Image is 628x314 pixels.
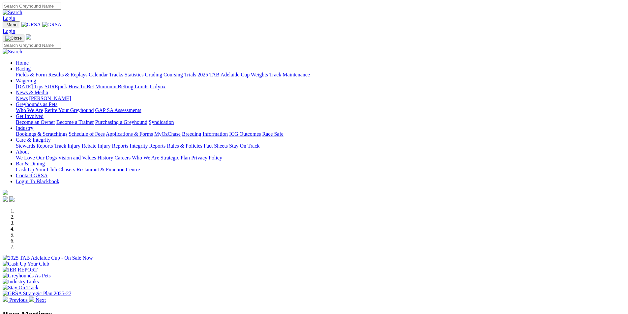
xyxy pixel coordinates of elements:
[16,96,625,101] div: News & Media
[45,107,94,113] a: Retire Your Greyhound
[269,72,310,77] a: Track Maintenance
[182,131,228,137] a: Breeding Information
[3,3,61,10] input: Search
[9,297,28,303] span: Previous
[191,155,222,160] a: Privacy Policy
[16,60,29,66] a: Home
[26,34,31,40] img: logo-grsa-white.png
[3,196,8,202] img: facebook.svg
[251,72,268,77] a: Weights
[3,28,15,34] a: Login
[16,78,36,83] a: Wagering
[45,84,67,89] a: SUREpick
[16,96,28,101] a: News
[16,125,33,131] a: Industry
[3,267,38,273] img: IER REPORT
[36,297,46,303] span: Next
[29,297,34,302] img: chevron-right-pager-white.svg
[184,72,196,77] a: Trials
[3,10,22,15] img: Search
[95,107,141,113] a: GAP SA Assessments
[56,119,94,125] a: Become a Trainer
[97,155,113,160] a: History
[16,161,45,166] a: Bar & Dining
[132,155,159,160] a: Who We Are
[3,49,22,55] img: Search
[229,143,259,149] a: Stay On Track
[16,149,29,155] a: About
[58,167,140,172] a: Chasers Restaurant & Function Centre
[3,21,20,28] button: Toggle navigation
[3,35,24,42] button: Toggle navigation
[7,22,17,27] span: Menu
[69,131,105,137] a: Schedule of Fees
[16,167,57,172] a: Cash Up Your Club
[149,119,174,125] a: Syndication
[3,285,38,291] img: Stay On Track
[161,155,190,160] a: Strategic Plan
[16,72,625,78] div: Racing
[16,84,43,89] a: [DATE] Tips
[3,255,93,261] img: 2025 TAB Adelaide Cup - On Sale Now
[16,155,57,160] a: We Love Our Dogs
[16,155,625,161] div: About
[16,173,47,178] a: Contact GRSA
[16,167,625,173] div: Bar & Dining
[3,42,61,49] input: Search
[16,131,625,137] div: Industry
[89,72,108,77] a: Calendar
[98,143,128,149] a: Injury Reports
[3,279,39,285] img: Industry Links
[16,113,44,119] a: Get Involved
[114,155,131,160] a: Careers
[16,137,51,143] a: Care & Integrity
[16,90,48,95] a: News & Media
[204,143,228,149] a: Fact Sheets
[16,107,625,113] div: Greyhounds as Pets
[16,101,57,107] a: Greyhounds as Pets
[262,131,283,137] a: Race Safe
[3,273,51,279] img: Greyhounds As Pets
[16,107,43,113] a: Who We Are
[3,15,15,21] a: Login
[164,72,183,77] a: Coursing
[150,84,165,89] a: Isolynx
[16,119,625,125] div: Get Involved
[9,196,15,202] img: twitter.svg
[48,72,87,77] a: Results & Replays
[145,72,162,77] a: Grading
[16,119,55,125] a: Become an Owner
[3,291,71,297] img: GRSA Strategic Plan 2025-27
[21,22,41,28] img: GRSA
[229,131,261,137] a: ICG Outcomes
[16,131,67,137] a: Bookings & Scratchings
[3,261,49,267] img: Cash Up Your Club
[167,143,202,149] a: Rules & Policies
[95,84,148,89] a: Minimum Betting Limits
[95,119,147,125] a: Purchasing a Greyhound
[3,297,29,303] a: Previous
[197,72,250,77] a: 2025 TAB Adelaide Cup
[58,155,96,160] a: Vision and Values
[69,84,94,89] a: How To Bet
[3,297,8,302] img: chevron-left-pager-white.svg
[16,84,625,90] div: Wagering
[29,297,46,303] a: Next
[54,143,96,149] a: Track Injury Rebate
[5,36,22,41] img: Close
[29,96,71,101] a: [PERSON_NAME]
[16,72,47,77] a: Fields & Form
[3,190,8,195] img: logo-grsa-white.png
[16,66,31,71] a: Racing
[16,143,625,149] div: Care & Integrity
[106,131,153,137] a: Applications & Forms
[16,143,53,149] a: Stewards Reports
[130,143,165,149] a: Integrity Reports
[109,72,123,77] a: Tracks
[42,22,62,28] img: GRSA
[125,72,144,77] a: Statistics
[154,131,181,137] a: MyOzChase
[16,179,59,184] a: Login To Blackbook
